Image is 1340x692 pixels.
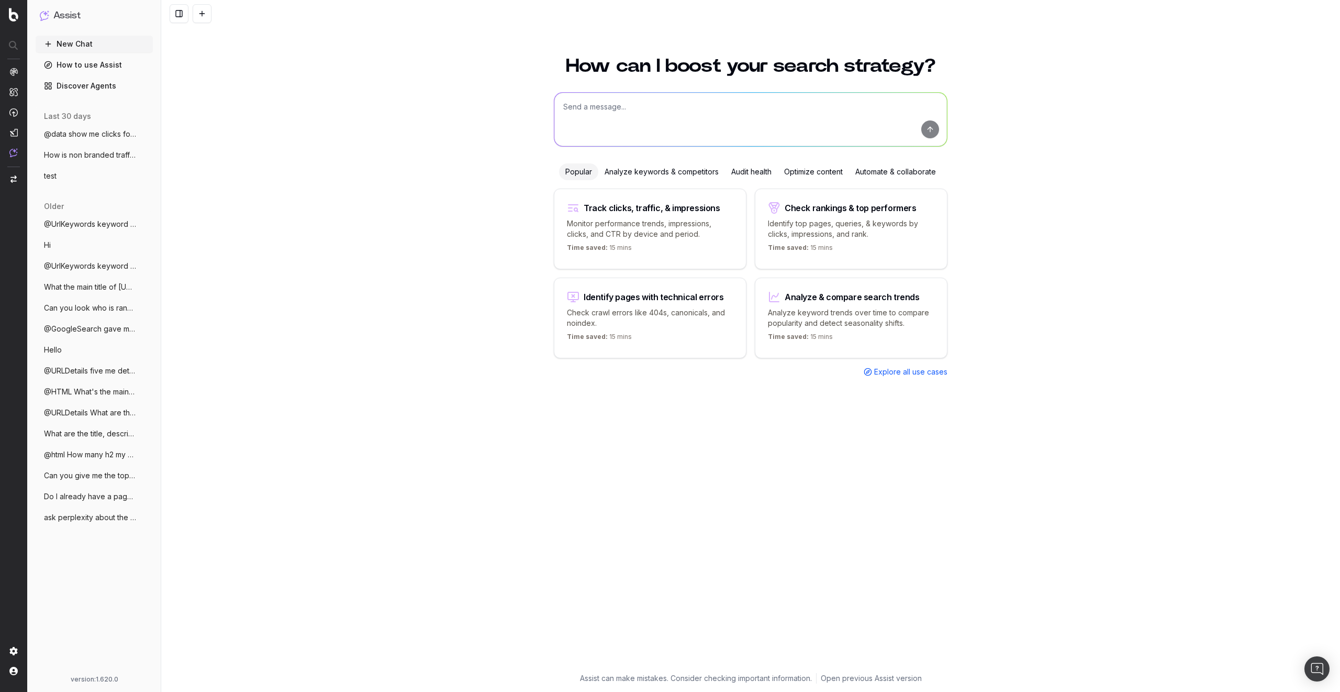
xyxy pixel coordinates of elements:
[44,345,62,355] span: Hello
[567,244,608,251] span: Time saved:
[44,303,136,313] span: Can you look who is ranking on Google fo
[44,387,136,397] span: @HTML What's the main color in [URL]
[36,36,153,52] button: New Chat
[9,667,18,675] img: My account
[778,163,849,180] div: Optimize content
[36,425,153,442] button: What are the title, description, canonic
[598,163,725,180] div: Analyze keywords & competitors
[849,163,942,180] div: Automate & collaborate
[44,512,136,523] span: ask perplexity about the weather in besa
[567,218,733,239] p: Monitor performance trends, impressions, clicks, and CTR by device and period.
[9,647,18,655] img: Setting
[874,367,947,377] span: Explore all use cases
[768,244,833,256] p: 15 mins
[44,129,136,139] span: @data show me clicks for last 7 days
[10,175,17,183] img: Switch project
[785,204,917,212] div: Check rankings & top performers
[44,470,136,481] span: Can you give me the top 3 websites which
[36,383,153,400] button: @HTML What's the main color in [URL]
[9,148,18,157] img: Assist
[36,509,153,526] button: ask perplexity about the weather in besa
[559,163,598,180] div: Popular
[768,307,934,328] p: Analyze keyword trends over time to compare popularity and detect seasonality shifts.
[785,293,920,301] div: Analyze & compare search trends
[1304,656,1330,682] div: Open Intercom Messenger
[768,333,833,345] p: 15 mins
[53,8,81,23] h1: Assist
[36,363,153,379] button: @URLDetails five me details for my homep
[36,258,153,274] button: @UrlKeywords keyword for clothes for htt
[44,219,136,229] span: @UrlKeywords keyword for clothes for htt
[36,321,153,337] button: @GoogleSearch gave me result for men clo
[44,429,136,439] span: What are the title, description, canonic
[554,57,947,75] h1: How can I boost your search strategy?
[40,8,149,23] button: Assist
[9,87,18,96] img: Intelligence
[36,342,153,358] button: Hello
[44,408,136,418] span: @URLDetails What are the title, descript
[725,163,778,180] div: Audit health
[580,673,812,684] p: Assist can make mistakes. Consider checking important information.
[44,324,136,334] span: @GoogleSearch gave me result for men clo
[44,491,136,502] span: Do I already have a page that could rank
[821,673,922,684] a: Open previous Assist version
[44,150,136,160] span: How is non branded traffic trending YoY
[44,282,136,292] span: What the main title of [URL]
[36,467,153,484] button: Can you give me the top 3 websites which
[44,366,136,376] span: @URLDetails five me details for my homep
[9,108,18,117] img: Activation
[44,261,136,271] span: @UrlKeywords keyword for clothes for htt
[584,204,720,212] div: Track clicks, traffic, & impressions
[36,126,153,142] button: @data show me clicks for last 7 days
[9,8,18,21] img: Botify logo
[36,404,153,421] button: @URLDetails What are the title, descript
[40,675,149,684] div: version: 1.620.0
[567,244,632,256] p: 15 mins
[36,57,153,73] a: How to use Assist
[584,293,724,301] div: Identify pages with technical errors
[36,168,153,184] button: test
[567,307,733,328] p: Check crawl errors like 404s, canonicals, and noindex.
[36,446,153,463] button: @html How many h2 my homepage have?
[768,244,809,251] span: Time saved:
[36,300,153,316] button: Can you look who is ranking on Google fo
[40,10,49,20] img: Assist
[44,171,57,181] span: test
[9,128,18,137] img: Studio
[9,68,18,76] img: Analytics
[567,333,608,340] span: Time saved:
[44,111,91,122] span: last 30 days
[36,78,153,94] a: Discover Agents
[36,279,153,295] button: What the main title of [URL]
[768,218,934,239] p: Identify top pages, queries, & keywords by clicks, impressions, and rank.
[36,237,153,254] button: Hi
[36,147,153,163] button: How is non branded traffic trending YoY
[36,488,153,505] button: Do I already have a page that could rank
[567,333,632,345] p: 15 mins
[44,240,51,250] span: Hi
[768,333,809,340] span: Time saved:
[36,216,153,233] button: @UrlKeywords keyword for clothes for htt
[44,449,136,460] span: @html How many h2 my homepage have?
[44,201,64,212] span: older
[864,367,947,377] a: Explore all use cases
